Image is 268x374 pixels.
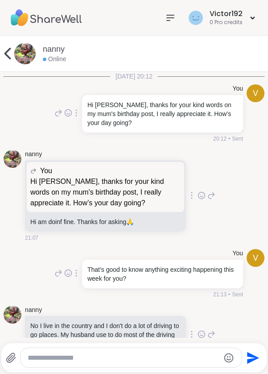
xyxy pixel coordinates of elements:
span: • [228,291,230,299]
img: https://sharewell-space-live.sfo3.digitaloceanspaces.com/user-generated/96e0134b-970e-4c49-8a45-e... [4,306,21,324]
p: Hi [PERSON_NAME], thanks for your kind words on my mum's birthday post, I really appreciate it. H... [87,100,238,127]
a: nanny [43,44,65,55]
img: https://sharewell-space-live.sfo3.digitaloceanspaces.com/user-generated/96e0134b-970e-4c49-8a45-e... [14,43,36,64]
span: 21:13 [213,291,227,299]
span: 🙏 [126,218,134,225]
div: Victor192 [210,9,243,19]
span: You [40,166,52,176]
button: Send [242,348,262,368]
p: Hi am doinf fine. Thanks for asking [30,217,181,226]
a: nanny [25,150,42,159]
a: nanny [25,306,42,315]
img: ShareWell Nav Logo [11,2,82,33]
p: No I live in the country and I don't do a lot of driving to go places. My husband use to do most ... [30,321,181,348]
span: 20:12 [213,135,227,143]
span: 21:07 [25,234,38,242]
p: That’s good to know anything exciting happening this week for you? [87,265,238,283]
div: 0 Pro credits [210,19,243,26]
h4: You [232,249,243,258]
p: Hi [PERSON_NAME], thanks for your kind words on my mum's birthday post, I really appreciate it. H... [30,176,181,208]
img: Victor192 [189,11,203,25]
textarea: Type your message [28,353,220,362]
div: Online [43,55,66,64]
span: Sent [232,291,243,299]
img: https://sharewell-space-live.sfo3.digitaloceanspaces.com/user-generated/96e0134b-970e-4c49-8a45-e... [4,150,21,168]
span: • [228,135,230,143]
span: Sent [232,135,243,143]
span: V [253,87,258,100]
button: Emoji picker [223,353,234,363]
span: V [253,252,258,264]
h4: You [232,84,243,93]
span: [DATE] 20:12 [110,72,158,81]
